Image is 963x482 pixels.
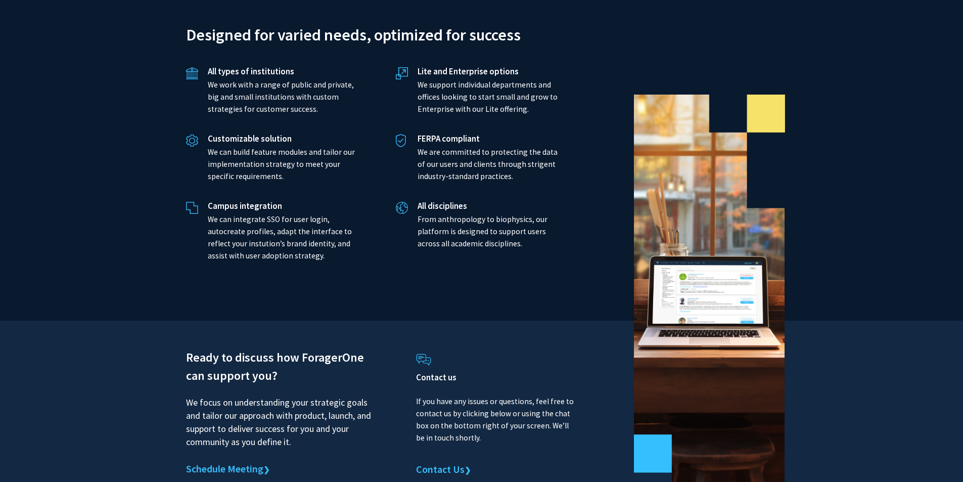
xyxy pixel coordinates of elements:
[208,213,355,262] p: We can integrate SSO for user login, autocreate profiles, adapt the interface to reflect your ins...
[208,66,355,76] h5: All types of institutions
[263,465,270,474] span: ❯
[418,146,565,183] p: We are committed to protecting the data of our users and clients through strigent industry-standa...
[186,348,373,385] h2: Ready to discuss how ForagerOne can support you?
[186,389,373,449] p: We focus on understanding your strategic goals and tailor our approach with product, launch, and ...
[416,462,471,477] a: Contact Us❯
[418,213,565,250] p: From anthropology to biophysics, our platform is designed to support users across all academic di...
[208,79,355,115] p: We work with a range of public and private, big and small institutions with custom strategies for...
[465,465,471,475] span: ❯
[208,134,355,144] h5: Customizable solution
[208,146,355,183] p: We can build feature modules and tailor our implementation strategy to meet your specific require...
[416,372,575,382] h4: Contact us
[416,386,575,444] p: If you have any issues or questions, feel free to contact us by clicking below or using the chat ...
[186,462,270,477] a: Schedule Meeting❯
[418,201,565,211] h5: All disciplines
[186,23,575,44] h2: Designed for varied needs, optimized for success
[418,79,565,115] p: We support individual departments and offices looking to start small and grow to Enterprise with ...
[8,436,43,474] iframe: Chat
[418,66,565,76] h5: Lite and Enterprise options
[418,134,565,144] h5: FERPA compliant
[416,354,431,366] img: Contact Us icon
[208,201,355,211] h5: Campus integration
